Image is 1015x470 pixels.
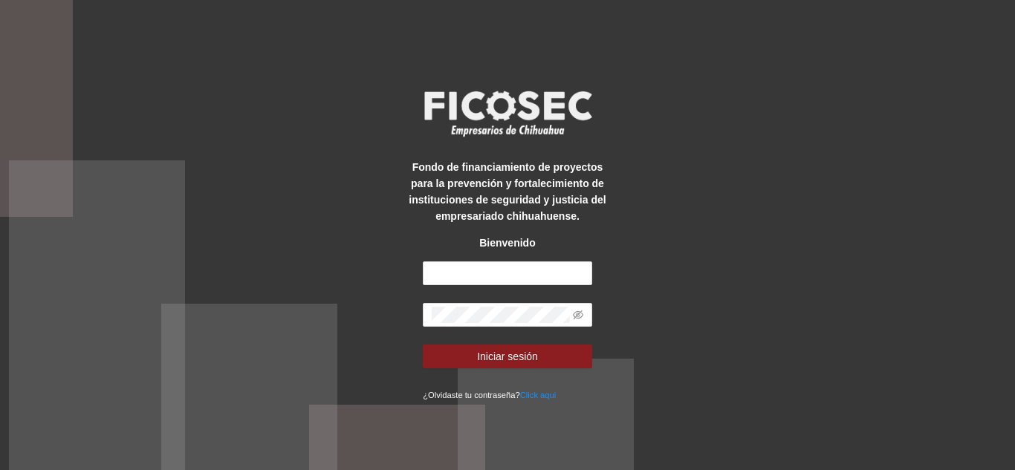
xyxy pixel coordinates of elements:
span: Iniciar sesión [477,348,538,365]
span: eye-invisible [573,310,583,320]
a: Click aqui [520,391,557,399]
button: Iniciar sesión [423,345,592,368]
strong: Fondo de financiamiento de proyectos para la prevención y fortalecimiento de instituciones de seg... [409,161,606,222]
img: logo [415,86,600,141]
small: ¿Olvidaste tu contraseña? [423,391,556,399]
strong: Bienvenido [479,237,535,249]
